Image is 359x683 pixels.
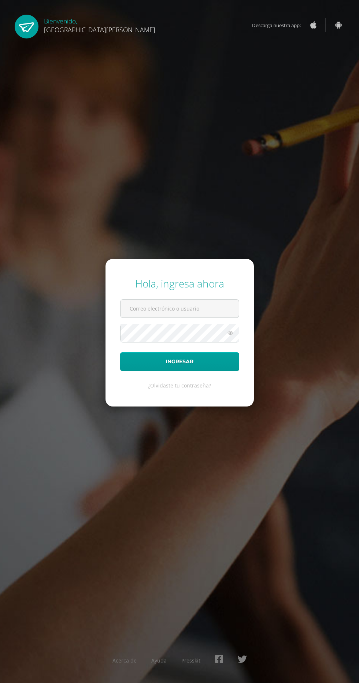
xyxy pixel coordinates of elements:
[44,15,155,34] div: Bienvenido,
[252,18,308,32] span: Descarga nuestra app:
[148,382,211,389] a: ¿Olvidaste tu contraseña?
[151,657,167,664] a: Ayuda
[121,300,239,318] input: Correo electrónico o usuario
[112,657,137,664] a: Acerca de
[181,657,200,664] a: Presskit
[44,25,155,34] span: [GEOGRAPHIC_DATA][PERSON_NAME]
[120,352,239,371] button: Ingresar
[120,276,239,290] div: Hola, ingresa ahora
